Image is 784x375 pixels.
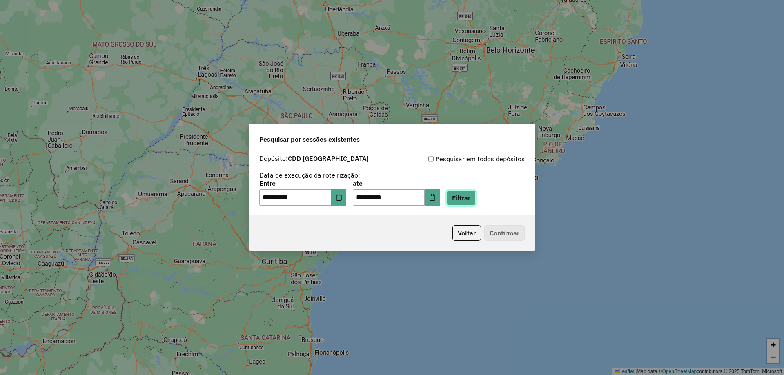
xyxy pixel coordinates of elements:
[331,189,347,206] button: Choose Date
[447,190,476,206] button: Filtrar
[259,170,360,180] label: Data de execução da roteirização:
[452,225,481,241] button: Voltar
[425,189,440,206] button: Choose Date
[353,178,440,188] label: até
[392,154,525,164] div: Pesquisar em todos depósitos
[259,153,369,163] label: Depósito:
[259,178,346,188] label: Entre
[259,134,360,144] span: Pesquisar por sessões existentes
[288,154,369,162] strong: CDD [GEOGRAPHIC_DATA]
